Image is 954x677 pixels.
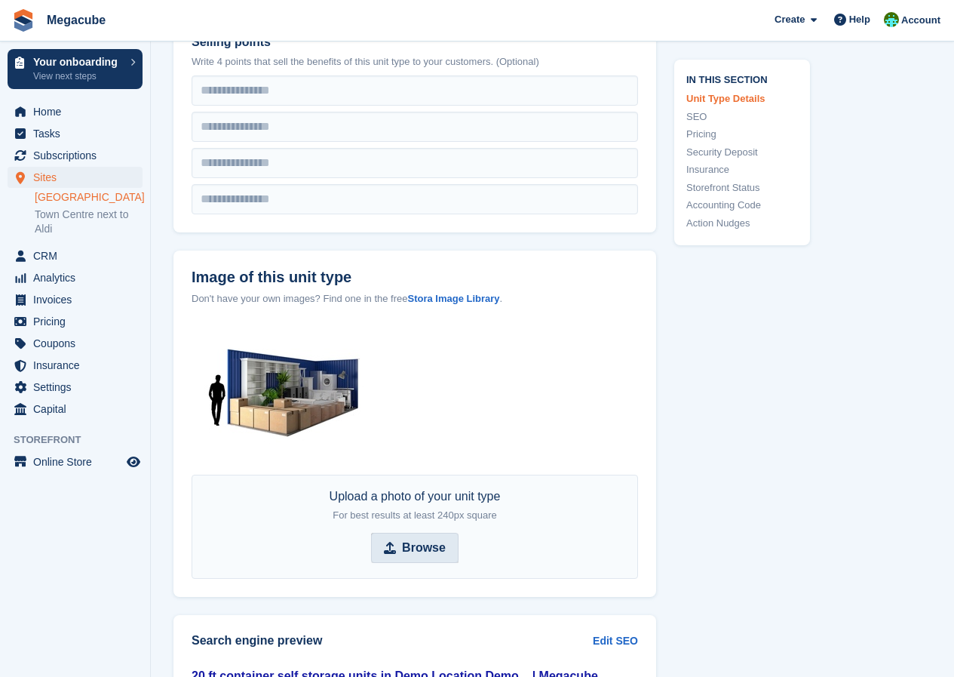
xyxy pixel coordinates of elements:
a: menu [8,245,143,266]
span: CRM [33,245,124,266]
a: Preview store [124,453,143,471]
label: Image of this unit type [192,269,638,286]
strong: Browse [402,539,446,557]
span: Home [33,101,124,122]
span: Subscriptions [33,145,124,166]
a: menu [8,355,143,376]
a: menu [8,289,143,310]
a: Megacube [41,8,112,32]
a: menu [8,377,143,398]
span: For best results at least 240px square [333,509,497,521]
span: Account [901,13,940,28]
div: Don't have your own images? Find one in the free . [192,291,638,306]
a: Town Centre next to Aldi [35,208,143,236]
a: menu [8,167,143,188]
span: Create [775,12,805,27]
p: Your onboarding [33,57,123,67]
a: Accounting Code [686,198,798,213]
span: Tasks [33,123,124,144]
a: Security Deposit [686,144,798,159]
span: Analytics [33,267,124,288]
a: Pricing [686,127,798,142]
a: menu [8,145,143,166]
div: Upload a photo of your unit type [330,488,501,524]
label: Selling points [192,33,638,51]
span: Settings [33,377,124,398]
span: Online Store [33,451,124,472]
a: Action Nudges [686,215,798,230]
span: Help [849,12,870,27]
span: Storefront [14,432,150,448]
a: menu [8,311,143,332]
span: Pricing [33,311,124,332]
p: View next steps [33,69,123,83]
span: Capital [33,399,124,420]
span: In this section [686,71,798,85]
a: Unit Type Details [686,91,798,106]
span: Insurance [33,355,124,376]
img: Ashley [884,12,899,27]
a: [GEOGRAPHIC_DATA] [35,190,143,205]
a: menu [8,451,143,472]
span: Coupons [33,333,124,354]
span: Sites [33,167,124,188]
span: Invoices [33,289,124,310]
h2: Search engine preview [192,634,593,648]
a: menu [8,267,143,288]
img: 20.jpg [192,325,385,469]
a: SEO [686,109,798,124]
a: Insurance [686,162,798,177]
a: Storefront Status [686,180,798,195]
a: menu [8,101,143,122]
a: Edit SEO [593,633,638,649]
img: stora-icon-8386f47178a22dfd0bd8f6a31ec36ba5ce8667c1dd55bd0f319d3a0aa187defe.svg [12,9,35,32]
a: menu [8,333,143,354]
p: Write 4 points that sell the benefits of this unit type to your customers. (Optional) [192,54,638,69]
a: Your onboarding View next steps [8,49,143,89]
input: Browse [371,533,459,563]
a: menu [8,399,143,420]
a: Stora Image Library [407,293,499,304]
a: menu [8,123,143,144]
